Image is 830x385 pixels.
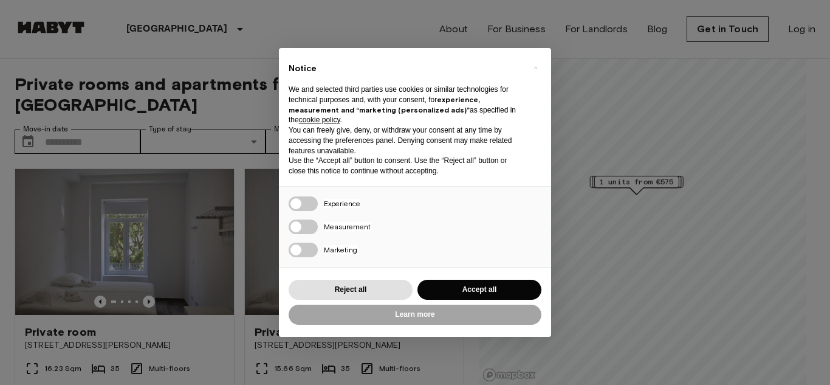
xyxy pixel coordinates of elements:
[299,116,340,124] a: cookie policy
[526,58,545,77] button: Close this notice
[417,280,541,300] button: Accept all
[289,95,480,114] strong: experience, measurement and “marketing (personalized ads)”
[289,280,413,300] button: Reject all
[289,305,541,325] button: Learn more
[289,125,522,156] p: You can freely give, deny, or withdraw your consent at any time by accessing the preferences pane...
[289,85,522,125] p: We and selected third parties use cookies or similar technologies for technical purposes and, wit...
[324,222,371,231] span: Measurement
[324,199,360,208] span: Experience
[324,245,357,254] span: Marketing
[533,60,538,75] span: ×
[289,156,522,176] p: Use the “Accept all” button to consent. Use the “Reject all” button or close this notice to conti...
[289,63,522,75] h2: Notice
